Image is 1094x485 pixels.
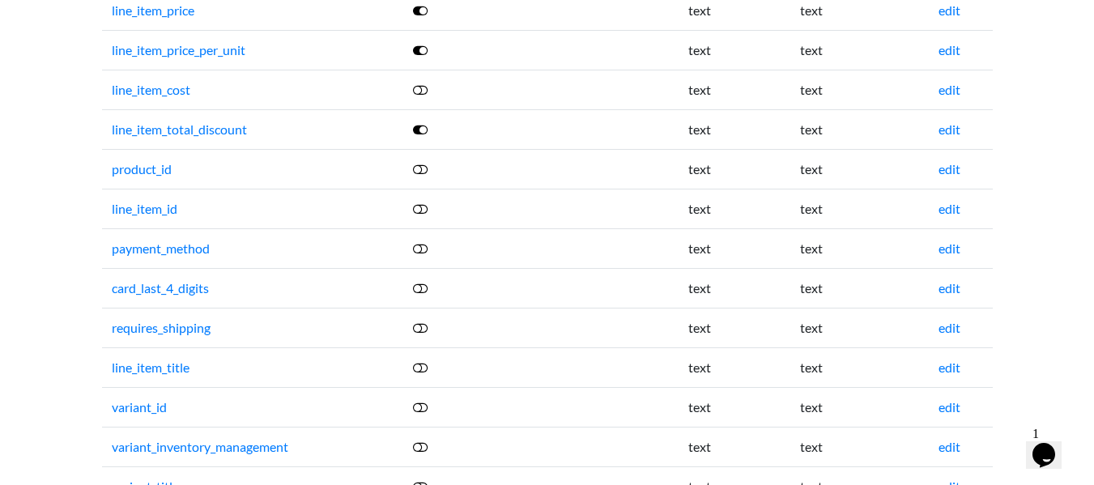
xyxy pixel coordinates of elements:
td: text [679,109,790,149]
a: edit [939,320,960,335]
a: edit [939,2,960,18]
a: line_item_price [112,2,194,18]
a: edit [939,121,960,137]
a: edit [939,82,960,97]
td: text [790,149,929,189]
td: text [790,427,929,466]
td: text [790,268,929,308]
td: text [679,189,790,228]
a: edit [939,399,960,415]
a: line_item_price_per_unit [112,42,245,57]
td: text [679,387,790,427]
a: edit [939,439,960,454]
td: text [679,70,790,109]
td: text [790,228,929,268]
a: line_item_cost [112,82,190,97]
a: product_id [112,161,172,177]
td: text [679,30,790,70]
a: edit [939,280,960,296]
a: edit [939,201,960,216]
a: line_item_title [112,359,189,375]
td: text [790,308,929,347]
a: line_item_total_discount [112,121,247,137]
td: text [679,427,790,466]
td: text [679,149,790,189]
a: line_item_id [112,201,177,216]
a: variant_id [112,399,167,415]
td: text [790,109,929,149]
a: edit [939,240,960,256]
a: requires_shipping [112,320,211,335]
td: text [679,347,790,387]
a: edit [939,42,960,57]
td: text [790,30,929,70]
td: text [679,268,790,308]
td: text [790,347,929,387]
a: edit [939,359,960,375]
td: text [790,387,929,427]
td: text [679,228,790,268]
td: text [790,70,929,109]
td: text [679,308,790,347]
td: text [790,189,929,228]
iframe: chat widget [1026,420,1078,469]
a: edit [939,161,960,177]
a: payment_method [112,240,210,256]
a: variant_inventory_management [112,439,288,454]
a: card_last_4_digits [112,280,209,296]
